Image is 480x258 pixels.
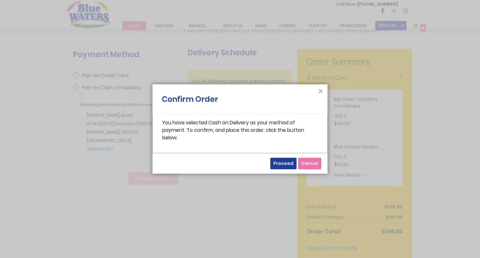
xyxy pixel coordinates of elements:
button: Cancel [298,158,321,169]
span: Proceed [273,160,293,166]
button: Proceed [270,158,297,169]
span: Cancel [301,160,318,166]
p: You have selected Cash on Delivery as your method of payment. To confirm, and place this order, c... [162,119,318,141]
h1: Confirm Order [162,94,218,108]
